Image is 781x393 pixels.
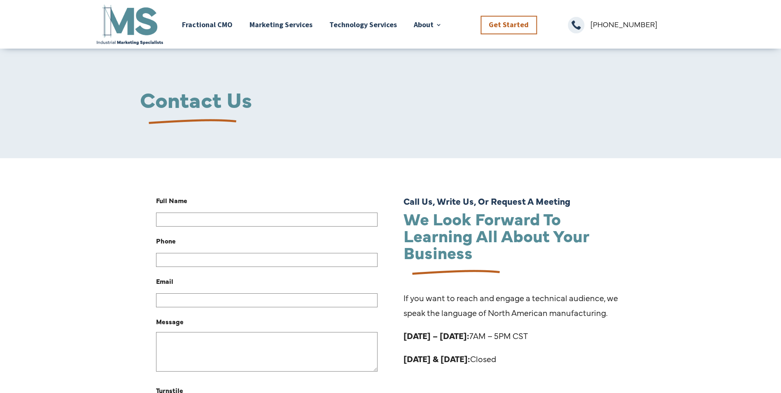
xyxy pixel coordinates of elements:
[403,330,528,341] span: 7AM – 5PM CST
[156,193,187,208] label: Full Name
[140,88,641,114] h1: Contact Us
[403,210,625,264] h2: We Look Forward To Learning All About Your Business
[414,3,442,46] a: About
[249,3,312,46] a: Marketing Services
[156,233,176,248] label: Phone
[480,16,537,34] a: Get Started
[140,112,240,133] img: underline
[568,17,584,33] span: 
[403,330,469,341] strong: [DATE] – [DATE]:
[156,314,184,329] label: Message
[403,262,503,283] img: underline
[590,17,686,32] p: [PHONE_NUMBER]
[182,3,233,46] a: Fractional CMO
[329,3,397,46] a: Technology Services
[403,353,470,364] strong: [DATE] & [DATE]:
[403,353,496,364] span: Closed
[156,274,173,288] label: Email
[403,196,625,210] h6: Call Us, Write Us, Or Request A Meeting
[403,290,625,328] p: If you want to reach and engage a technical audience, we speak the language of North American man...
